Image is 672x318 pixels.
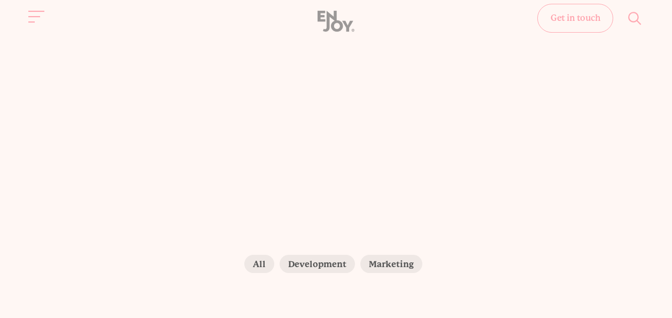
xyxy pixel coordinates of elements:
a: Get in touch [537,18,613,47]
label: Marketing [360,255,422,273]
label: Development [280,255,355,273]
button: Site navigation [26,19,48,42]
button: Site search [624,21,646,43]
label: All [244,255,274,273]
